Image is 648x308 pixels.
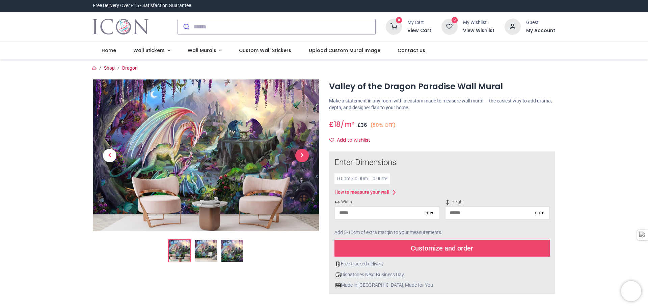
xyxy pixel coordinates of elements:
a: View Cart [407,27,431,34]
a: Wall Murals [179,42,231,60]
span: Wall Murals [188,47,216,54]
span: /m² [341,119,354,129]
iframe: Customer reviews powered by Trustpilot [413,2,555,9]
span: Upload Custom Mural Image [309,47,380,54]
span: 18 [334,119,341,129]
span: Previous [103,149,116,162]
div: Free tracked delivery [334,261,550,267]
span: £ [329,119,341,129]
span: Home [102,47,116,54]
div: 0.00 m x 0.00 m = 0.00 m² [334,173,390,184]
span: Wall Stickers [133,47,165,54]
div: cm ▾ [425,210,433,216]
sup: 0 [396,17,402,23]
img: Valley of the Dragon Paradise Wall Mural [93,79,319,231]
img: Icon Wall Stickers [93,17,148,36]
button: Add to wishlistAdd to wishlist [329,135,376,146]
span: Contact us [398,47,425,54]
span: £ [357,122,367,128]
sup: 0 [452,17,458,23]
iframe: Brevo live chat [621,281,641,301]
a: Next [285,102,319,208]
p: Make a statement in any room with a custom made to measure wall mural — the easiest way to add dr... [329,98,555,111]
div: Customize and order [334,240,550,257]
span: 36 [361,122,367,128]
div: How to measure your wall [334,189,389,196]
img: Valley of the Dragon Paradise Wall Mural [169,240,190,262]
div: My Cart [407,19,431,26]
small: (50% OFF) [370,122,396,129]
img: WS-54624-03 [221,240,243,262]
a: My Account [526,27,555,34]
a: 0 [386,24,402,29]
h1: Valley of the Dragon Paradise Wall Mural [329,81,555,92]
img: uk [335,283,341,288]
div: Add 5-10cm of extra margin to your measurements. [334,225,550,240]
div: Free Delivery Over £15 - Satisfaction Guarantee [93,2,191,9]
i: Add to wishlist [329,138,334,142]
span: Custom Wall Stickers [239,47,291,54]
a: 0 [441,24,458,29]
span: Width [334,199,439,205]
img: WS-54624-02 [195,240,217,262]
div: Made in [GEOGRAPHIC_DATA], Made for You [334,282,550,289]
span: Next [295,149,309,162]
span: Height [445,199,550,205]
a: Wall Stickers [125,42,179,60]
a: Dragon [122,65,138,71]
div: Dispatches Next Business Day [334,271,550,278]
a: View Wishlist [463,27,494,34]
div: Guest [526,19,555,26]
div: My Wishlist [463,19,494,26]
div: Enter Dimensions [334,157,550,168]
a: Previous [93,102,127,208]
a: Logo of Icon Wall Stickers [93,17,148,36]
a: Shop [104,65,115,71]
div: cm ▾ [535,210,544,216]
button: Submit [178,19,194,34]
